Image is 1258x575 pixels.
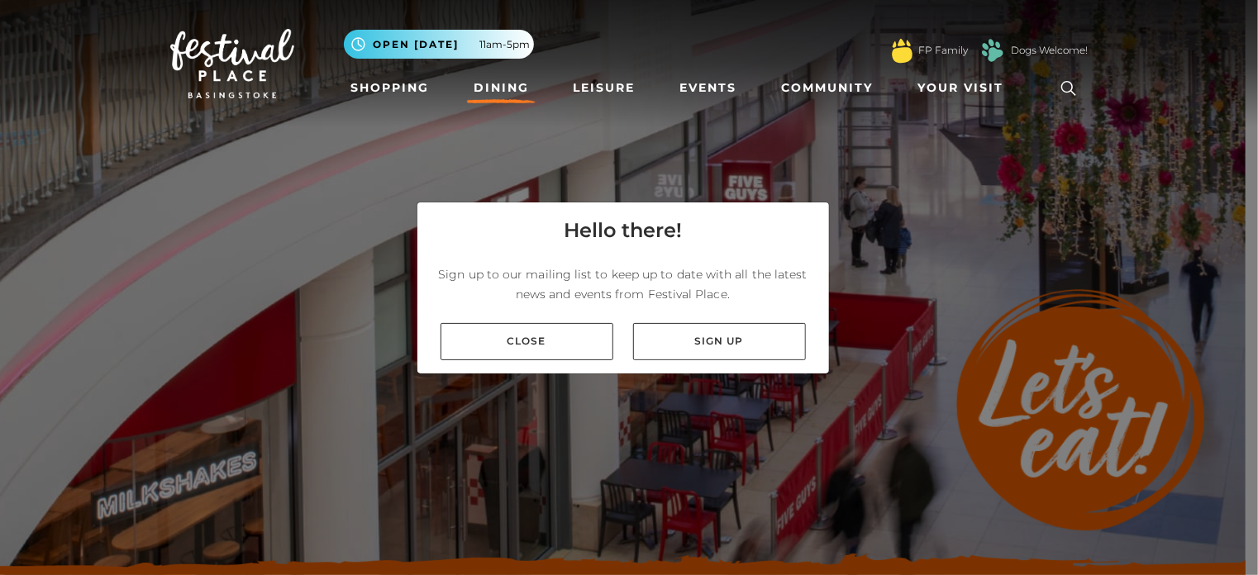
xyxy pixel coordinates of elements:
a: Sign up [633,323,806,360]
a: Leisure [567,73,642,103]
a: FP Family [918,43,968,58]
a: Close [441,323,613,360]
a: Events [673,73,743,103]
a: Community [774,73,879,103]
span: 11am-5pm [479,37,530,52]
a: Dining [467,73,536,103]
span: Open [DATE] [373,37,459,52]
span: Your Visit [917,79,1003,97]
h4: Hello there! [564,216,682,245]
button: Open [DATE] 11am-5pm [344,30,534,59]
p: Sign up to our mailing list to keep up to date with all the latest news and events from Festival ... [431,264,816,304]
a: Dogs Welcome! [1011,43,1088,58]
a: Shopping [344,73,436,103]
a: Your Visit [911,73,1018,103]
img: Festival Place Logo [170,29,294,98]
